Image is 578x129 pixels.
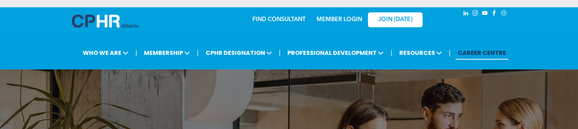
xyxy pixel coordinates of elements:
[472,9,480,19] a: instagram
[368,12,423,27] a: JOIN [DATE]
[285,46,386,60] span: PROFESSIONAL DEVELOPMENT
[455,46,508,60] a: CAREER CENTRE
[203,46,274,60] span: CPHR DESIGNATION
[449,45,451,60] li: |
[462,9,470,19] a: linkedin
[397,46,444,60] span: RESOURCES
[490,9,499,19] a: facebook
[317,17,362,23] a: MEMBER LOGIN
[279,45,281,60] li: |
[197,45,199,60] li: |
[481,9,489,19] a: youtube
[500,9,508,19] a: Social network
[72,15,138,28] img: A blue and white logo for cp alberta
[81,46,131,60] span: WHO WE ARE
[135,45,137,60] li: |
[252,17,306,23] a: FIND CONSULTANT
[378,16,412,23] span: JOIN [DATE]
[142,46,192,60] span: MEMBERSHIP
[391,45,392,60] li: |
